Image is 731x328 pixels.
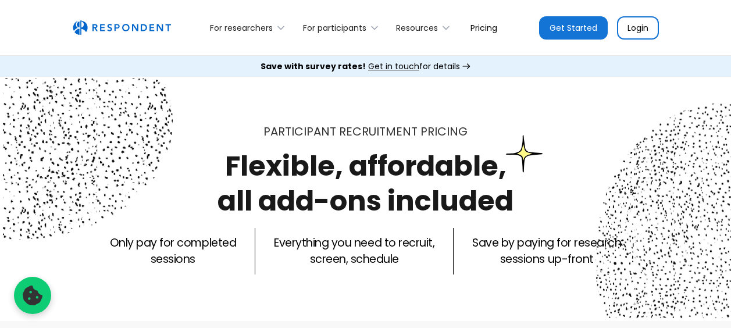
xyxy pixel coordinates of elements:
a: Pricing [461,14,507,41]
a: Get Started [539,16,608,40]
div: Resources [396,22,438,34]
div: Resources [390,14,461,41]
div: For participants [303,22,366,34]
p: Save by paying for research sessions up-front [472,235,621,268]
strong: Save with survey rates! [261,60,366,72]
a: home [73,20,171,35]
div: for details [261,60,460,72]
span: PRICING [420,123,468,140]
p: Only pay for completed sessions [110,235,236,268]
a: Login [617,16,659,40]
div: For researchers [204,14,296,41]
h1: Flexible, affordable, all add-ons included [217,147,514,220]
div: For researchers [210,22,273,34]
span: Participant recruitment [263,123,418,140]
img: Untitled UI logotext [73,20,171,35]
p: Everything you need to recruit, screen, schedule [274,235,434,268]
span: Get in touch [368,60,419,72]
div: For participants [296,14,389,41]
